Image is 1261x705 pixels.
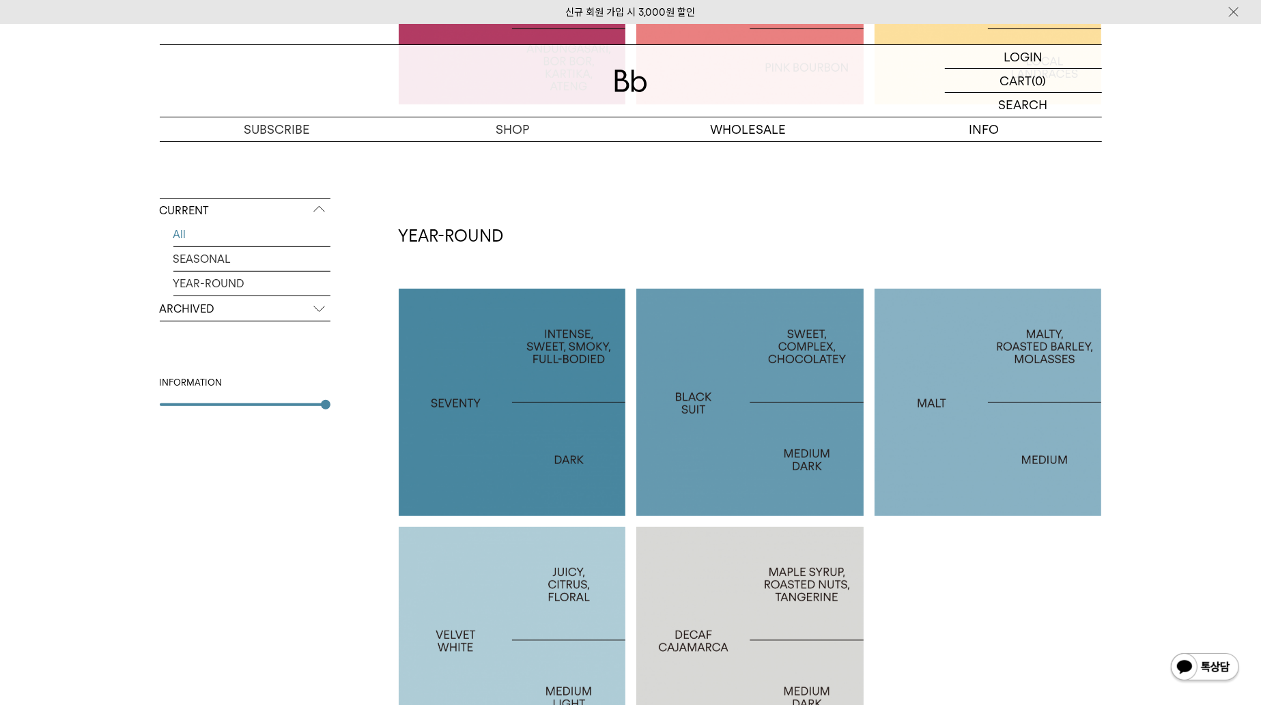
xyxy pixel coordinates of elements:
[631,117,866,141] p: WHOLESALE
[173,272,330,296] a: YEAR-ROUND
[636,289,864,516] a: 블랙수트BLACK SUIT
[399,289,626,516] a: 세븐티SEVENTY
[566,6,696,18] a: 신규 회원 가입 시 3,000원 할인
[1170,652,1241,685] img: 카카오톡 채널 1:1 채팅 버튼
[875,289,1102,516] a: 몰트MALT
[160,376,330,390] div: INFORMATION
[614,70,647,92] img: 로고
[866,117,1102,141] p: INFO
[160,117,395,141] a: SUBSCRIBE
[1004,45,1043,68] p: LOGIN
[395,117,631,141] a: SHOP
[399,225,1102,248] h2: YEAR-ROUND
[160,297,330,321] p: ARCHIVED
[1032,69,1047,92] p: (0)
[945,69,1102,93] a: CART (0)
[160,199,330,223] p: CURRENT
[173,247,330,271] a: SEASONAL
[1000,69,1032,92] p: CART
[173,222,330,246] a: All
[999,93,1048,117] p: SEARCH
[945,45,1102,69] a: LOGIN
